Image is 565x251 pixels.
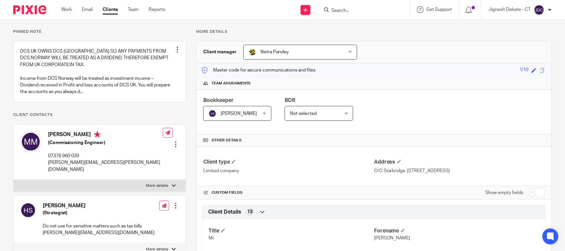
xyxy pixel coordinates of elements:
span: [PERSON_NAME] [221,111,257,116]
span: Get Support [426,7,452,12]
span: Not selected [290,111,317,116]
div: V10 [520,67,528,74]
p: Master code for secure communications and files [202,67,316,74]
p: Pinned note [13,29,186,34]
a: Clients [103,6,118,13]
span: Netra Pandey [261,50,289,54]
p: More details [146,183,168,188]
span: Client Details [208,209,241,216]
p: More details [196,29,552,34]
h4: [PERSON_NAME] [48,131,163,139]
span: Other details [212,138,242,143]
span: Bookkeeper [203,98,234,103]
p: [PERSON_NAME][EMAIL_ADDRESS][PERSON_NAME][DOMAIN_NAME] [48,159,163,173]
h4: Forename [374,227,540,234]
h3: Client manager [203,49,237,55]
span: Team assignments [212,81,251,86]
label: Show empty fields [485,189,523,196]
p: Limited company [203,168,374,174]
span: 13 [248,209,253,215]
h5: (Strategist) [43,210,155,216]
i: Primary [94,131,101,138]
span: Mr [209,236,214,240]
img: svg%3E [534,5,544,15]
h4: [PERSON_NAME] [43,202,155,209]
p: 07376 960 039 [48,153,163,159]
p: Do not use for sensitive matters such as tax bills [43,223,155,229]
p: [PERSON_NAME][EMAIL_ADDRESS][DOMAIN_NAME] [43,229,155,236]
a: Email [82,6,93,13]
img: svg%3E [20,202,36,218]
img: Netra-New-Starbridge-Yellow.jpg [249,48,257,56]
img: svg%3E [209,110,216,118]
h4: Address [374,159,545,166]
a: Team [128,6,139,13]
h4: Title [209,227,374,234]
a: Work [61,6,72,13]
h4: CUSTOM FIELDS [203,190,374,195]
p: Jignesh Dekate - CT [489,6,531,13]
p: C/O Starbridge, [STREET_ADDRESS] [374,168,545,174]
span: [PERSON_NAME] [374,236,410,240]
p: Client contacts [13,112,186,118]
img: Pixie [13,5,46,14]
h4: Client type [203,159,374,166]
a: Reports [149,6,165,13]
img: svg%3E [20,131,41,152]
input: Search [331,8,390,14]
span: BDR [285,98,295,103]
h5: (Commissioning Engineer) [48,139,163,146]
